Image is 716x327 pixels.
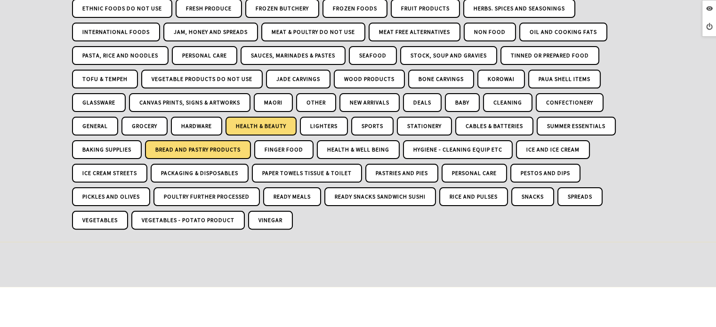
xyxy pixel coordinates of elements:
[129,93,250,112] a: Canvas Prints, Signs & Artworks
[163,23,258,41] a: Jam, Honey and Spreads
[263,187,321,206] a: Ready Meals
[248,211,293,230] a: Vinegar
[241,46,346,65] a: Sauces, Marinades & Pastes
[516,140,590,159] a: Ice And Ice Cream
[72,164,147,183] a: Ice Cream Streets
[254,140,314,159] a: Finger Food
[403,140,513,159] a: Hygiene - Cleaning Equip Etc
[500,46,599,65] a: Tinned or Prepared Food
[261,23,365,41] a: Meat & Poultry DO NOT USE
[72,117,118,136] a: General
[72,187,150,206] a: Pickles And Olives
[153,187,260,206] a: Poultry Further Processed
[369,23,460,41] a: Meat Free Alternatives
[403,93,442,112] a: Deals
[455,117,533,136] a: Cables & Batteries
[408,70,474,88] a: Bone Carvings
[72,93,126,112] a: Glassware
[464,23,516,41] a: Non Food
[351,117,394,136] a: Sports
[172,46,237,65] a: Personal Care
[365,164,438,183] a: Pastries And Pies
[171,117,222,136] a: Hardware
[519,23,607,41] a: Oil and Cooking Fats
[557,187,603,206] a: Spreads
[145,140,251,159] a: Bread And Pastry Products
[72,46,169,65] a: Pasta, Rice and Noodles
[324,187,436,206] a: Ready Snacks Sandwich Sushi
[151,164,249,183] a: Packaging & Disposables
[296,93,336,112] a: Other
[266,70,330,88] a: Jade Carvings
[72,140,142,159] a: Baking Supplies
[537,117,616,136] a: Summer Essentials
[300,117,348,136] a: Lighters
[72,70,138,88] a: Tofu & Tempeh
[252,164,362,183] a: Paper Towels Tissue & Toilet
[477,70,525,88] a: Korowai
[400,46,497,65] a: Stock, Soup and Gravies
[510,164,580,183] a: Pestos And Dips
[439,187,508,206] a: Rice And Pulses
[317,140,400,159] a: Health & Well Being
[141,70,263,88] a: Vegetable Products DO NOT USE
[254,93,293,112] a: Maori
[225,117,297,136] a: Health & Beauty
[397,117,452,136] a: Stationery
[483,93,532,112] a: Cleaning
[131,211,245,230] a: Vegetables - Potato Product
[121,117,168,136] a: Grocery
[334,70,405,88] a: Wood Products
[445,93,480,112] a: Baby
[72,23,160,41] a: International Foods
[442,164,507,183] a: Personal Care
[528,70,601,88] a: Paua Shell Items
[72,211,128,230] a: Vegetables
[339,93,400,112] a: New Arrivals
[349,46,397,65] a: Seafood
[536,93,603,112] a: Confectionery
[511,187,554,206] a: Snacks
